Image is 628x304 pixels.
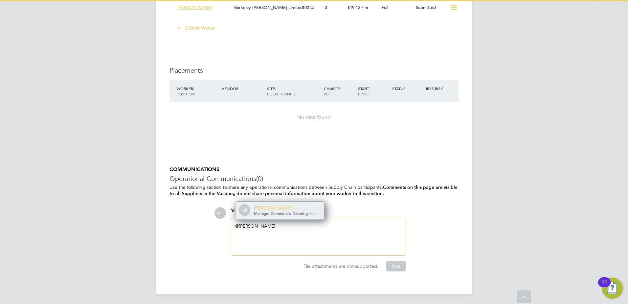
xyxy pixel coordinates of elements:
h3: Operational Communications [169,174,459,183]
span: File attachments are not supported. [303,263,378,269]
div: Worker [175,83,220,100]
span: DH [214,207,226,219]
b: Comments on this page are visible to all Suppliers in the Vacancy, do not share personal informat... [169,185,458,196]
span: / PO [324,86,341,96]
div: Site [265,83,322,100]
h5: COMMUNICATIONS [169,166,459,173]
div: say: [231,207,406,219]
div: Status [391,83,425,94]
span: Full [382,5,388,10]
button: Post [386,261,406,271]
span: [PERSON_NAME] [235,223,275,229]
h3: Placements [169,66,459,75]
div: 11 [601,282,607,291]
span: 3 [325,5,327,10]
span: Berkeley [PERSON_NAME] Limited [234,5,303,10]
button: Submit Worker [172,23,221,33]
span: (0) [256,174,263,183]
span: - [308,211,309,216]
span: / Finish [358,86,370,96]
span: 100 [302,5,309,10]
span: AK [239,205,250,215]
span: Ne… [309,211,319,216]
div: Start [356,83,391,100]
p: Use the following section to share any operational communications between Supply Chain participants. [169,184,459,197]
span: £19.13 [348,5,360,10]
span: Manager Commercial Catering [254,211,308,216]
div: [PERSON_NAME] [254,205,320,211]
span: / Client Config [267,86,296,96]
div: Charge [322,83,356,100]
div: IR35 Risk [424,83,447,94]
div: Vendor [220,83,265,94]
span: You [231,208,239,213]
button: Open Resource Center, 11 new notifications [602,278,623,299]
div: Submitted [413,2,447,13]
span: [PERSON_NAME] [177,5,212,10]
span: / hr [362,5,369,10]
span: / Position [176,86,195,96]
div: No data found [176,114,452,121]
